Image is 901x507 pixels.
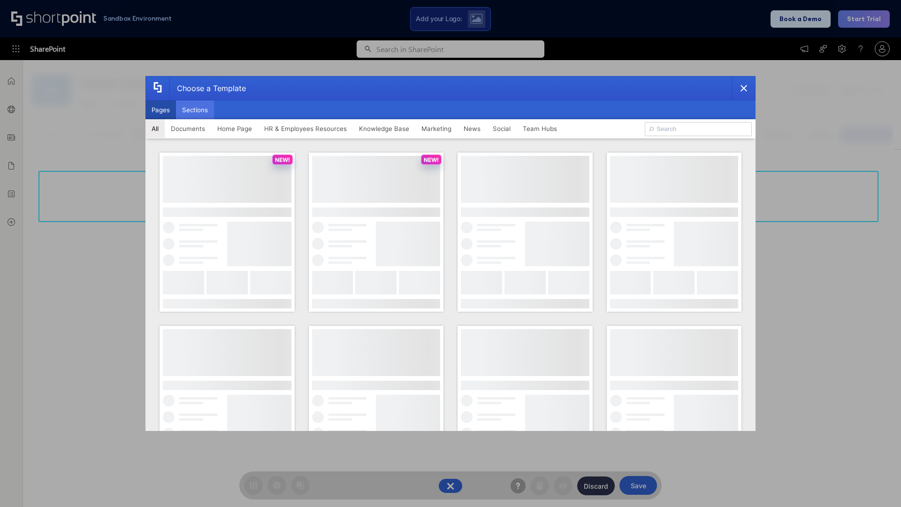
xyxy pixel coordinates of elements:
button: All [145,119,165,138]
div: Choose a Template [169,77,246,100]
div: template selector [145,76,756,431]
button: Pages [145,100,176,119]
input: Search [645,122,752,136]
p: NEW! [424,156,439,163]
button: HR & Employees Resources [258,119,353,138]
iframe: Chat Widget [854,462,901,507]
button: Sections [176,100,214,119]
p: NEW! [275,156,290,163]
button: Social [487,119,517,138]
button: Team Hubs [517,119,563,138]
button: Home Page [211,119,258,138]
button: Marketing [415,119,458,138]
button: News [458,119,487,138]
button: Knowledge Base [353,119,415,138]
button: Documents [165,119,211,138]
